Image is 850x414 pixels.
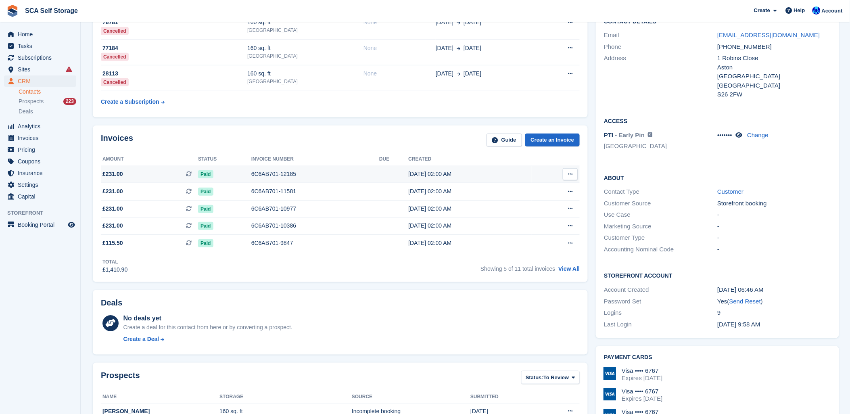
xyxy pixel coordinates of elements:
span: PTI [604,132,613,138]
h2: Storefront Account [604,271,831,279]
th: Due [379,153,408,166]
a: Prospects 223 [19,97,76,106]
div: Storefront booking [717,199,831,208]
div: Use Case [604,210,717,220]
span: [DATE] [464,18,481,27]
a: menu [4,64,76,75]
span: [DATE] [436,69,453,78]
i: Smart entry sync failures have occurred [66,66,72,73]
h2: About [604,174,831,182]
span: Paid [198,188,213,196]
a: Change [748,132,769,138]
div: Last Login [604,320,717,329]
th: Amount [101,153,198,166]
img: Visa Logo [604,367,616,380]
img: Visa Logo [604,388,616,401]
a: menu [4,179,76,190]
div: 6C6AB701-10977 [251,205,379,213]
a: menu [4,167,76,179]
button: Status: To Review [521,371,580,384]
div: Expires [DATE] [622,395,662,402]
div: Create a deal for this contact from here or by converting a prospect. [123,323,292,332]
span: Tasks [18,40,66,52]
div: 1 Robins Close [717,54,831,63]
span: Settings [18,179,66,190]
div: Customer Source [604,199,717,208]
div: Expires [DATE] [622,374,662,382]
img: Kelly Neesham [812,6,821,15]
a: Create a Deal [123,335,292,343]
h2: Deals [101,298,122,307]
div: Cancelled [101,27,129,35]
span: Help [794,6,805,15]
th: Source [352,391,470,404]
div: Password Set [604,297,717,306]
a: Guide [487,134,522,147]
span: [DATE] [464,44,481,52]
span: Storefront [7,209,80,217]
span: Paid [198,205,213,213]
span: [DATE] [464,69,481,78]
a: menu [4,144,76,155]
div: [DATE] 02:00 AM [408,170,531,178]
div: - [717,233,831,243]
th: Name [101,391,219,404]
a: Send Reset [729,298,761,305]
time: 2025-08-10 08:58:48 UTC [717,321,760,328]
span: Capital [18,191,66,202]
span: Prospects [19,98,44,105]
span: Paid [198,222,213,230]
div: 28113 [101,69,247,78]
a: menu [4,191,76,202]
a: View All [558,266,580,272]
div: [DATE] 02:00 AM [408,205,531,213]
div: Logins [604,308,717,318]
div: 9 [717,308,831,318]
span: £231.00 [102,170,123,178]
span: [DATE] [436,44,453,52]
div: 223 [63,98,76,105]
a: [EMAIL_ADDRESS][DOMAIN_NAME] [717,31,820,38]
div: - [717,245,831,254]
div: 160 sq. ft [247,44,363,52]
span: [DATE] [436,18,453,27]
div: Email [604,31,717,40]
span: Account [822,7,843,15]
div: Cancelled [101,78,129,86]
a: menu [4,75,76,87]
span: Invoices [18,132,66,144]
div: Customer Type [604,233,717,243]
a: menu [4,29,76,40]
th: Created [408,153,531,166]
div: None [363,44,436,52]
div: None [363,69,436,78]
div: Visa •••• 6767 [622,388,662,395]
span: Booking Portal [18,219,66,230]
span: Home [18,29,66,40]
div: 76781 [101,18,247,27]
div: 160 sq. ft [247,18,363,27]
span: £115.50 [102,239,123,247]
span: Deals [19,108,33,115]
div: £1,410.90 [102,266,127,274]
span: ( ) [727,298,763,305]
div: Accounting Nominal Code [604,245,717,254]
div: 6C6AB701-9847 [251,239,379,247]
a: Customer [717,188,743,195]
div: 160 sq. ft [247,69,363,78]
span: - Early Pin [615,132,645,138]
span: To Review [543,374,569,382]
a: Create a Subscription [101,94,165,109]
div: [GEOGRAPHIC_DATA] [247,27,363,34]
div: [DATE] 02:00 AM [408,187,531,196]
div: Visa •••• 6767 [622,367,662,374]
div: Marketing Source [604,222,717,231]
div: Create a Deal [123,335,159,343]
div: Account Created [604,285,717,295]
span: £231.00 [102,205,123,213]
span: Create [754,6,770,15]
span: Sites [18,64,66,75]
h2: Access [604,117,831,125]
a: Deals [19,107,76,116]
div: [GEOGRAPHIC_DATA] [247,52,363,60]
